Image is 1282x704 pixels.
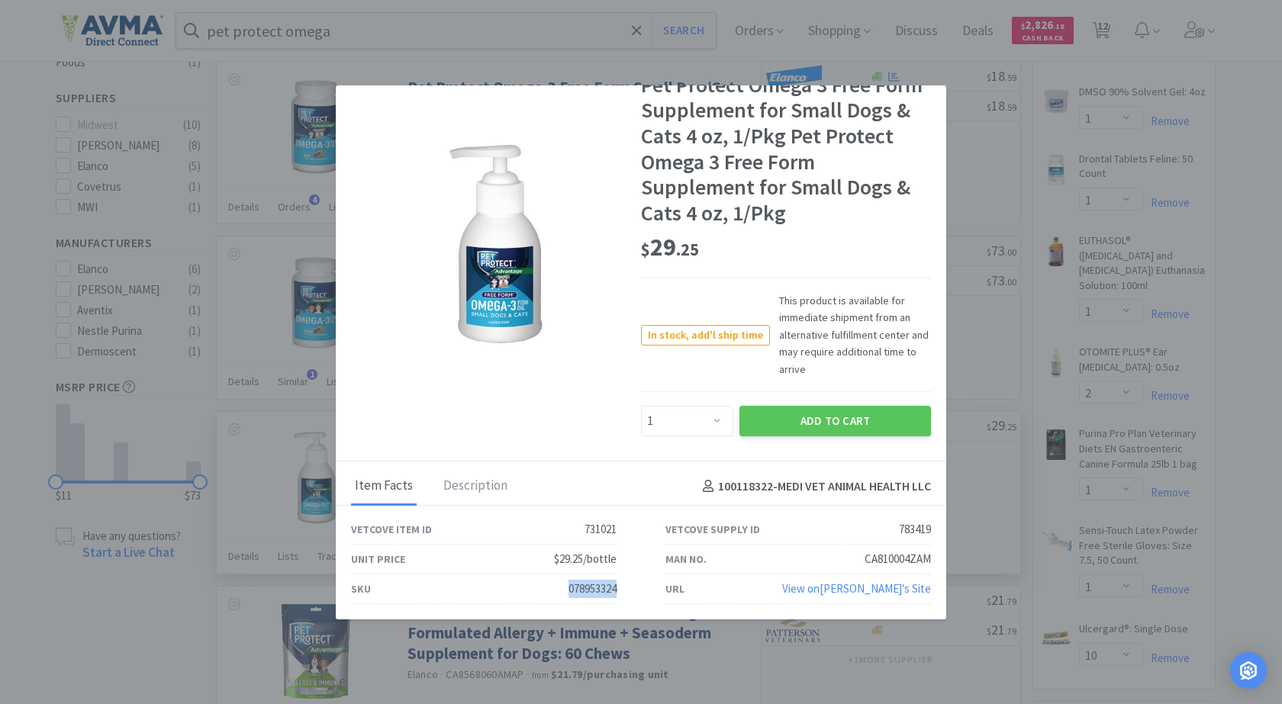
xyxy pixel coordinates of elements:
[899,520,931,538] div: 783419
[351,468,417,506] div: Item Facts
[665,551,707,567] div: Man No.
[665,521,760,538] div: Vetcove Supply ID
[676,239,699,260] span: . 25
[665,580,684,597] div: URL
[641,239,650,260] span: $
[641,232,699,262] span: 29
[351,521,432,538] div: Vetcove Item ID
[351,551,405,567] div: Unit Price
[397,145,595,343] img: 0af5794f1c834ee083081b7d90cf3a26_783419.jpeg
[1230,652,1267,689] div: Open Intercom Messenger
[351,580,371,597] div: SKU
[770,292,931,378] span: This product is available for immediate shipment from an alternative fulfillment center and may r...
[569,580,617,598] div: 078953324
[865,550,931,568] div: CA810004ZAM
[554,550,617,568] div: $29.25/bottle
[739,406,931,436] button: Add to Cart
[642,326,769,345] span: In stock, add'l ship time
[641,72,931,227] div: Pet Protect Omega 3 Free Form Supplement for Small Dogs & Cats 4 oz, 1/Pkg Pet Protect Omega 3 Fr...
[440,468,511,506] div: Description
[585,520,617,538] div: 731021
[782,581,931,596] a: View on[PERSON_NAME]'s Site
[697,477,931,497] h4: 100118322 - MEDI VET ANIMAL HEALTH LLC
